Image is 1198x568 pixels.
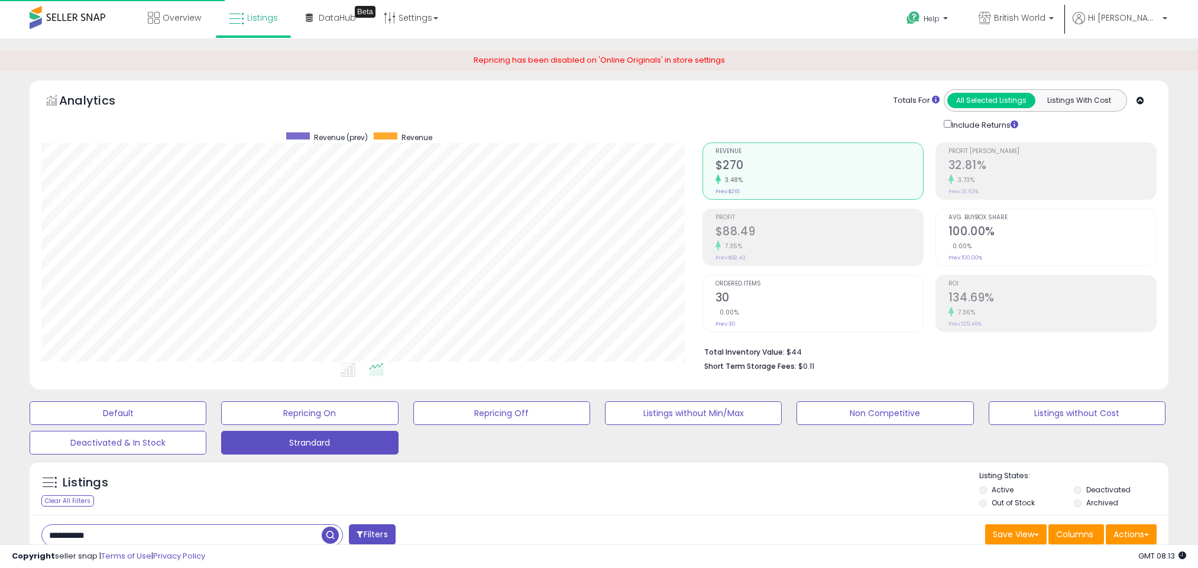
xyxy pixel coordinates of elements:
small: Prev: 30 [715,320,736,327]
button: Deactivated & In Stock [30,431,206,455]
button: Repricing Off [413,401,590,425]
small: 0.00% [948,242,972,251]
button: Repricing On [221,401,398,425]
b: Short Term Storage Fees: [704,361,796,371]
label: Active [992,485,1014,495]
div: Clear All Filters [41,495,94,507]
span: Revenue (prev) [314,132,368,142]
span: Repricing has been disabled on 'Online Originals' in store settings [474,54,725,66]
small: 0.00% [715,308,739,317]
div: Tooltip anchor [355,6,375,18]
span: Columns [1056,528,1093,540]
button: Listings without Cost [989,401,1165,425]
span: 2025-10-9 08:13 GMT [1138,550,1186,561]
a: Hi [PERSON_NAME] [1073,12,1167,38]
button: Strandard [221,431,398,455]
h2: $270 [715,158,923,174]
span: $0.11 [798,361,814,372]
span: Listings [247,12,278,24]
h2: $88.49 [715,225,923,241]
span: Revenue [715,148,923,155]
span: Revenue [402,132,432,142]
small: Prev: $82.43 [715,254,746,261]
span: ROI [948,281,1156,287]
h2: 100.00% [948,225,1156,241]
b: Total Inventory Value: [704,347,785,357]
h5: Analytics [59,92,138,112]
button: Listings With Cost [1035,93,1123,108]
span: British World [994,12,1045,24]
span: DataHub [319,12,356,24]
button: Default [30,401,206,425]
small: Prev: 100.00% [948,254,982,261]
small: 7.36% [954,308,976,317]
label: Archived [1086,498,1118,508]
button: Actions [1106,524,1157,544]
button: Non Competitive [796,401,973,425]
span: Avg. Buybox Share [948,215,1156,221]
a: Privacy Policy [153,550,205,561]
small: Prev: 31.63% [948,188,979,195]
span: Ordered Items [715,281,923,287]
span: Overview [163,12,201,24]
span: Profit [PERSON_NAME] [948,148,1156,155]
small: 3.48% [721,176,743,184]
h2: 30 [715,291,923,307]
button: Columns [1048,524,1104,544]
button: Save View [985,524,1047,544]
li: $44 [704,344,1148,358]
i: Get Help [906,11,921,25]
div: seller snap | | [12,551,205,562]
h2: 134.69% [948,291,1156,307]
small: Prev: 125.46% [948,320,982,327]
label: Out of Stock [992,498,1035,508]
h5: Listings [63,475,108,491]
span: Profit [715,215,923,221]
a: Help [897,2,960,38]
div: Include Returns [935,118,1032,131]
span: Hi [PERSON_NAME] [1088,12,1159,24]
button: All Selected Listings [947,93,1035,108]
label: Deactivated [1086,485,1131,495]
small: 7.35% [721,242,743,251]
span: Help [924,14,940,24]
strong: Copyright [12,550,55,561]
small: Prev: $261 [715,188,740,195]
small: 3.73% [954,176,975,184]
div: Totals For [893,95,940,106]
a: Terms of Use [101,550,151,561]
button: Listings without Min/Max [605,401,782,425]
p: Listing States: [979,470,1168,482]
button: Filters [349,524,395,545]
h2: 32.81% [948,158,1156,174]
